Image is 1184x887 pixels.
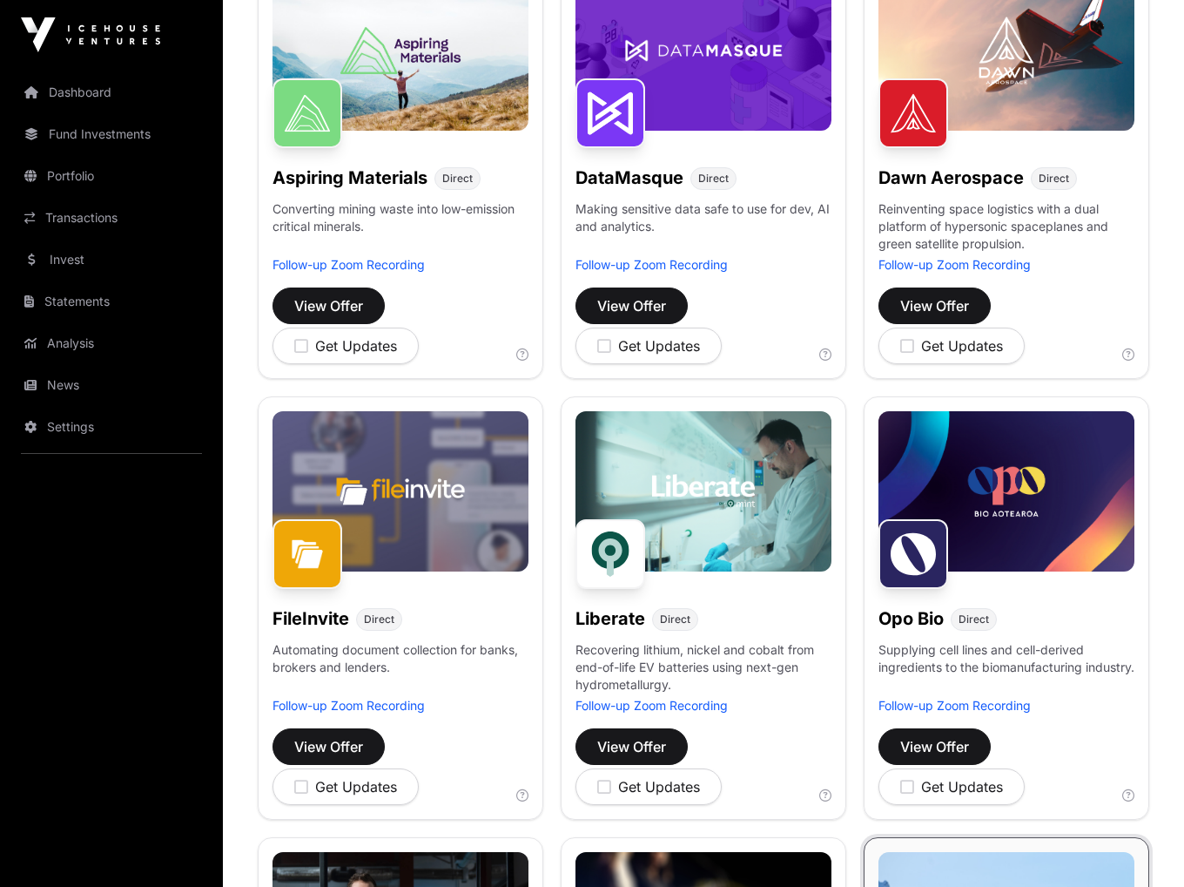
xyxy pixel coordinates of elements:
button: Get Updates [575,769,722,805]
h1: Dawn Aerospace [878,166,1024,190]
span: View Offer [900,295,969,316]
span: Direct [698,172,729,186]
a: Transactions [14,199,209,237]
div: Get Updates [900,335,1003,356]
span: Direct [660,613,690,626]
div: Get Updates [294,335,397,356]
img: Opo-Bio-Banner.jpg [878,411,1134,572]
button: View Offer [575,728,688,765]
div: Get Updates [294,776,397,797]
img: Opo Bio [878,519,948,589]
p: Converting mining waste into low-emission critical minerals. [272,200,528,256]
div: Get Updates [597,335,700,356]
a: Follow-up Zoom Recording [878,698,1031,713]
a: Follow-up Zoom Recording [272,698,425,713]
a: Follow-up Zoom Recording [878,257,1031,272]
h1: DataMasque [575,166,683,190]
button: View Offer [878,288,991,324]
a: Portfolio [14,157,209,195]
span: View Offer [900,736,969,757]
span: Direct [442,172,473,186]
a: Fund Investments [14,115,209,153]
p: Supplying cell lines and cell-derived ingredients to the biomanufacturing industry. [878,641,1134,676]
h1: FileInvite [272,606,349,631]
img: Liberate-Banner.jpg [575,411,831,572]
a: Dashboard [14,73,209,112]
span: Direct [1039,172,1069,186]
button: Get Updates [575,328,722,364]
p: Recovering lithium, nickel and cobalt from end-of-life EV batteries using next-gen hydrometallurgy. [575,641,831,697]
h1: Aspiring Materials [272,166,427,190]
button: View Offer [272,728,385,765]
img: Dawn Aerospace [878,78,948,148]
span: View Offer [597,736,666,757]
button: Get Updates [272,328,419,364]
img: DataMasque [575,78,645,148]
h1: Liberate [575,606,645,631]
span: Direct [364,613,394,626]
img: File-Invite-Banner.jpg [272,411,528,572]
a: Follow-up Zoom Recording [575,698,728,713]
p: Automating document collection for banks, brokers and lenders. [272,641,528,697]
img: FileInvite [272,519,342,589]
span: View Offer [597,295,666,316]
button: View Offer [272,288,385,324]
a: Follow-up Zoom Recording [272,257,425,272]
img: Icehouse Ventures Logo [21,17,160,52]
h1: Opo Bio [878,606,944,631]
button: View Offer [575,288,688,324]
button: Get Updates [878,328,1025,364]
a: Settings [14,408,209,446]
span: Direct [959,613,989,626]
a: Analysis [14,324,209,362]
button: Get Updates [272,769,419,805]
span: View Offer [294,295,363,316]
p: Making sensitive data safe to use for dev, AI and analytics. [575,200,831,256]
button: Get Updates [878,769,1025,805]
a: Statements [14,282,209,321]
div: Get Updates [900,776,1003,797]
a: News [14,366,209,404]
button: View Offer [878,728,991,765]
img: Aspiring Materials [272,78,342,148]
p: Reinventing space logistics with a dual platform of hypersonic spaceplanes and green satellite pr... [878,200,1134,256]
iframe: Chat Widget [1097,803,1184,887]
div: Get Updates [597,776,700,797]
a: Follow-up Zoom Recording [575,257,728,272]
img: Liberate [575,519,645,589]
span: View Offer [294,736,363,757]
a: Invest [14,240,209,279]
